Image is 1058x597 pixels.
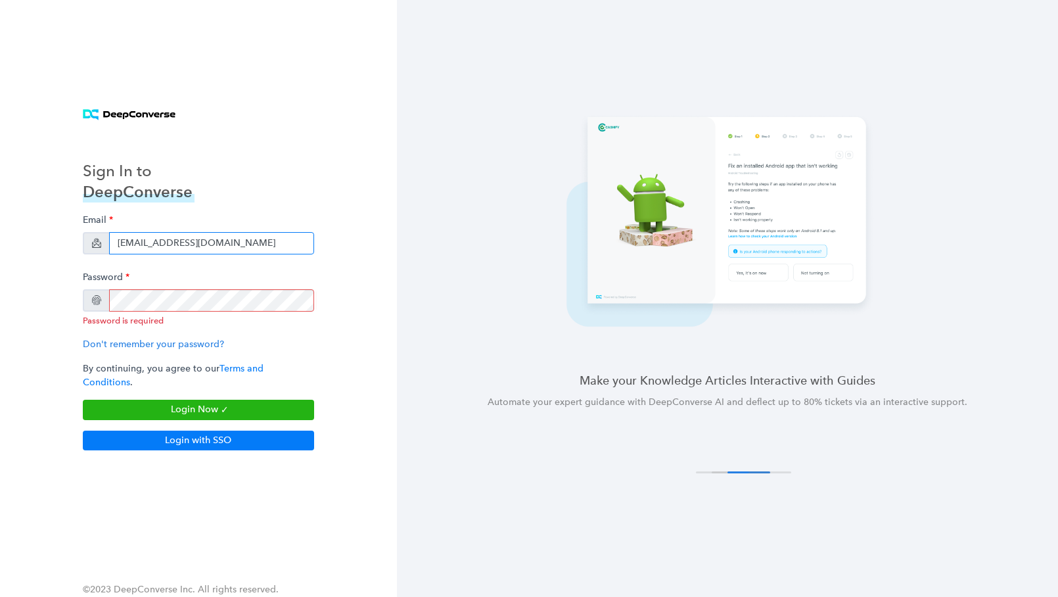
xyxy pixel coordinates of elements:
[83,431,314,450] button: Login with SSO
[748,471,791,473] button: 4
[83,109,175,120] img: horizontal logo
[83,265,129,289] label: Password
[83,584,279,595] span: ©2023 DeepConverse Inc. All rights reserved.
[428,372,1026,389] h4: Make your Knowledge Articles Interactive with Guides
[83,181,195,203] h3: DeepConverse
[562,116,892,341] img: carousel 3
[83,362,314,389] p: By continuing, you agree to our .
[712,471,754,473] button: 2
[696,471,739,473] button: 1
[727,471,770,473] button: 3
[83,400,314,419] button: Login Now
[83,314,314,327] div: Password is required
[488,396,967,408] span: Automate your expert guidance with DeepConverse AI and deflect up to 80% tickets via an interacti...
[83,339,224,350] a: Don't remember your password?
[83,160,195,181] h3: Sign In to
[83,208,113,232] label: Email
